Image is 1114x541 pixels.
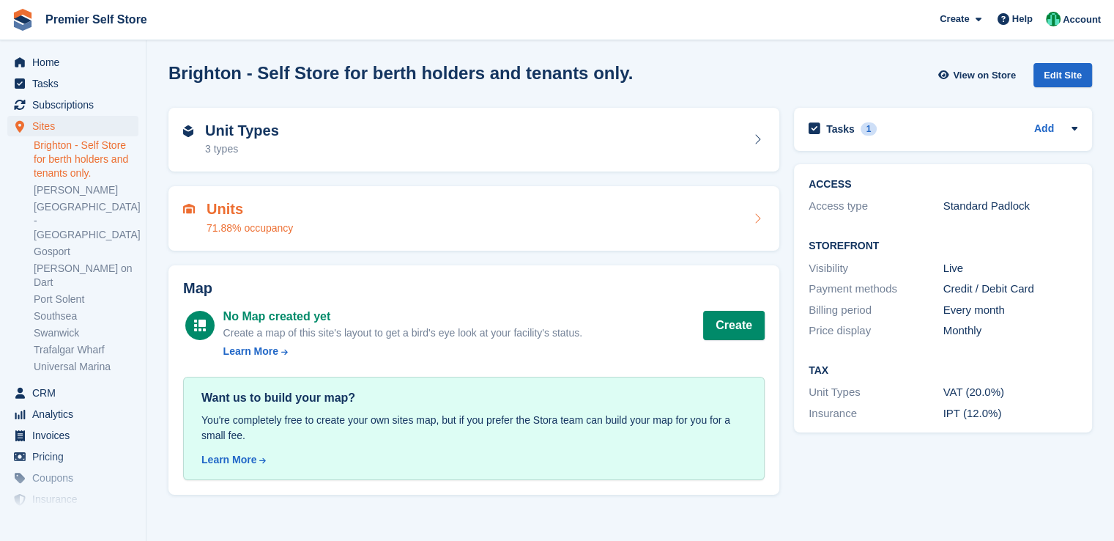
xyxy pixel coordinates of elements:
[32,383,120,403] span: CRM
[1033,63,1092,87] div: Edit Site
[809,302,943,319] div: Billing period
[7,52,138,73] a: menu
[34,245,138,259] a: Gosport
[168,186,779,251] a: Units 71.88% occupancy
[7,468,138,488] a: menu
[34,183,138,197] a: [PERSON_NAME]
[34,292,138,306] a: Port Solent
[953,68,1016,83] span: View on Store
[34,326,138,340] a: Swanwick
[943,281,1078,298] div: Credit / Debit Card
[940,12,969,26] span: Create
[809,260,943,277] div: Visibility
[7,116,138,136] a: menu
[809,384,943,401] div: Unit Types
[207,221,293,236] div: 71.88% occupancy
[943,302,1078,319] div: Every month
[201,389,746,407] div: Want us to build your map?
[32,95,120,115] span: Subscriptions
[34,139,138,180] a: Brighton - Self Store for berth holders and tenants only.
[1034,121,1054,138] a: Add
[32,468,120,488] span: Coupons
[223,344,278,359] div: Learn More
[826,122,855,136] h2: Tasks
[703,311,765,340] button: Create
[7,404,138,424] a: menu
[943,323,1078,339] div: Monthly
[809,323,943,339] div: Price display
[201,452,746,468] a: Learn More
[809,405,943,422] div: Insurance
[809,198,943,215] div: Access type
[7,446,138,467] a: menu
[936,63,1022,87] a: View on Store
[1033,63,1092,93] a: Edit Site
[223,344,582,359] a: Learn More
[40,7,153,32] a: Premier Self Store
[223,308,582,325] div: No Map created yet
[809,179,1077,191] h2: ACCESS
[205,141,279,157] div: 3 types
[7,489,138,509] a: menu
[861,122,877,136] div: 1
[32,52,120,73] span: Home
[34,200,138,242] a: [GEOGRAPHIC_DATA] - [GEOGRAPHIC_DATA]
[943,198,1078,215] div: Standard Padlock
[168,108,779,172] a: Unit Types 3 types
[201,452,256,468] div: Learn More
[183,280,765,297] h2: Map
[34,309,138,323] a: Southsea
[1063,12,1101,27] span: Account
[1012,12,1033,26] span: Help
[943,260,1078,277] div: Live
[809,365,1077,377] h2: Tax
[32,73,120,94] span: Tasks
[12,9,34,31] img: stora-icon-8386f47178a22dfd0bd8f6a31ec36ba5ce8667c1dd55bd0f319d3a0aa187defe.svg
[32,489,120,509] span: Insurance
[223,325,582,341] div: Create a map of this site's layout to get a bird's eye look at your facility's status.
[183,125,193,137] img: unit-type-icn-2b2737a686de81e16bb02015468b77c625bbabd49415b5ef34ead5e3b44a266d.svg
[1046,12,1061,26] img: Peter Pring
[34,262,138,290] a: [PERSON_NAME] on Dart
[32,446,120,467] span: Pricing
[205,122,279,139] h2: Unit Types
[34,343,138,357] a: Trafalgar Wharf
[809,281,943,298] div: Payment methods
[7,383,138,403] a: menu
[32,404,120,424] span: Analytics
[7,425,138,446] a: menu
[201,413,746,444] div: You're completely free to create your own sites map, but if you prefer the Stora team can build y...
[943,384,1078,401] div: VAT (20.0%)
[7,95,138,115] a: menu
[168,63,633,83] h2: Brighton - Self Store for berth holders and tenants only.
[34,360,138,374] a: Universal Marina
[194,320,206,331] img: map-icn-white-8b231986280072e83805622d3debb4903e2986e43859118e7b4002611c8ef794.svg
[207,201,293,218] h2: Units
[183,204,195,214] img: unit-icn-7be61d7bf1b0ce9d3e12c5938cc71ed9869f7b940bace4675aadf7bd6d80202e.svg
[7,73,138,94] a: menu
[32,116,120,136] span: Sites
[32,425,120,446] span: Invoices
[809,240,1077,252] h2: Storefront
[943,405,1078,422] div: IPT (12.0%)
